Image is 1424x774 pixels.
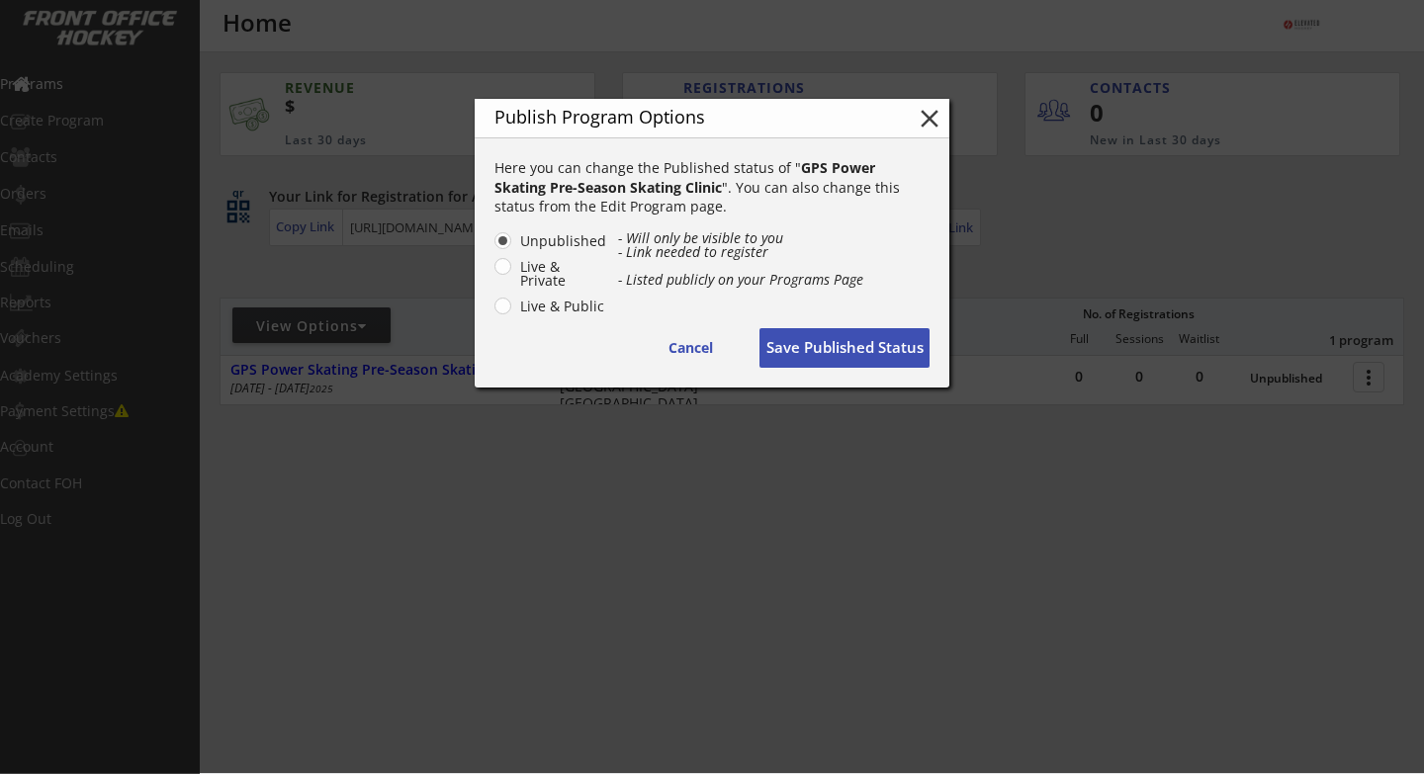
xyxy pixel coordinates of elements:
label: Live & Private [514,260,607,288]
button: close [915,104,944,133]
label: Unpublished [514,234,607,248]
button: Save Published Status [759,328,930,368]
div: Publish Program Options [494,108,884,126]
label: Live & Public [514,300,607,313]
div: - Will only be visible to you - Link needed to register - Listed publicly on your Programs Page [618,231,930,287]
strong: GPS Power Skating Pre-Season Skating Clinic [494,158,879,197]
button: Cancel [641,328,740,368]
div: Here you can change the Published status of " ". You can also change this status from the Edit Pr... [494,158,930,216]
